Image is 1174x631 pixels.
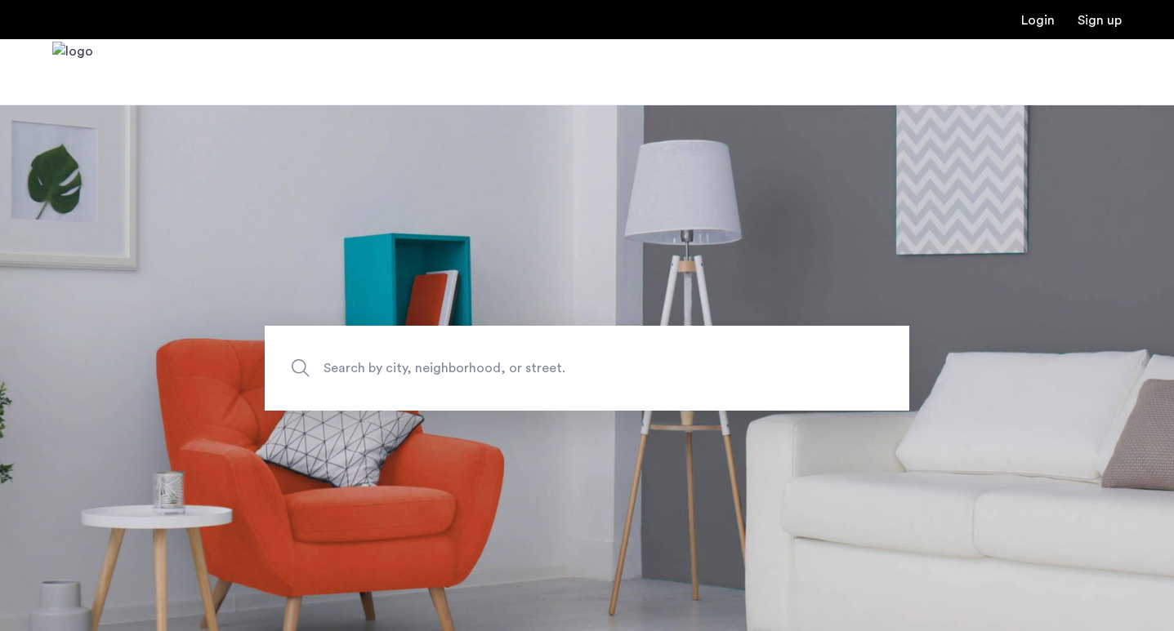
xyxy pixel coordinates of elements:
a: Login [1021,14,1055,27]
a: Cazamio Logo [52,42,93,103]
span: Search by city, neighborhood, or street. [324,357,774,379]
a: Registration [1078,14,1122,27]
img: logo [52,42,93,103]
input: Apartment Search [265,326,909,411]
